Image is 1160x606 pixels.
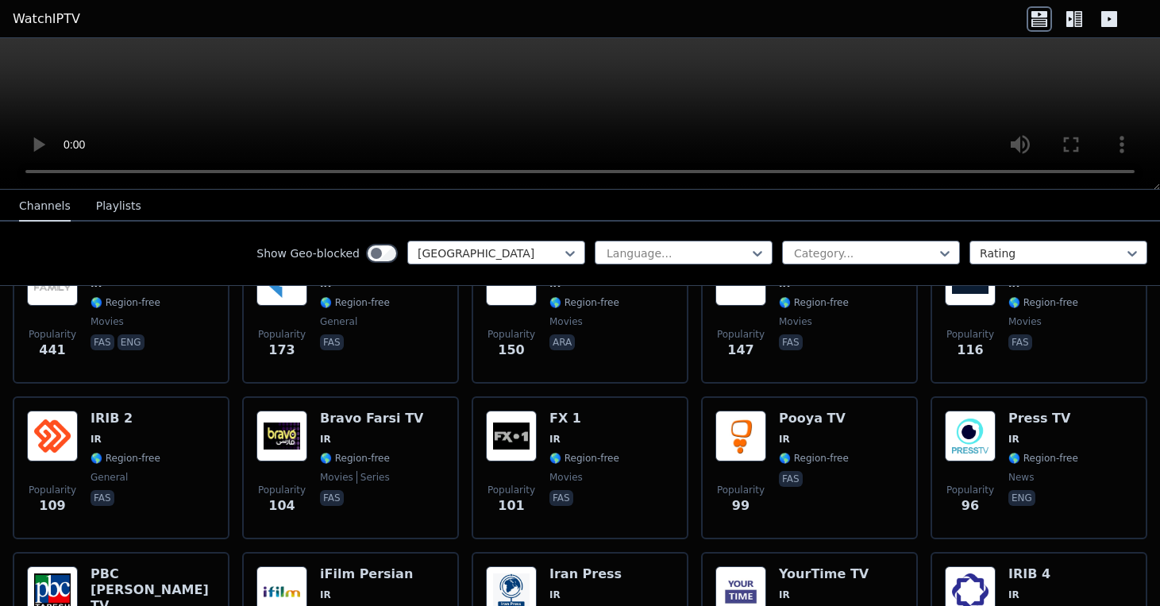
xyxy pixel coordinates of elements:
[779,411,849,427] h6: Pooya TV
[91,490,114,506] p: fas
[945,411,996,461] img: Press TV
[1008,490,1035,506] p: eng
[549,589,561,601] span: IR
[256,245,360,261] label: Show Geo-blocked
[258,484,306,496] span: Popularity
[320,589,331,601] span: IR
[779,334,803,350] p: fas
[268,496,295,515] span: 104
[91,471,128,484] span: general
[320,315,357,328] span: general
[1008,296,1078,309] span: 🌎 Region-free
[779,589,790,601] span: IR
[498,341,524,360] span: 150
[549,411,619,427] h6: FX 1
[779,315,812,328] span: movies
[91,452,160,465] span: 🌎 Region-free
[715,411,766,461] img: Pooya TV
[488,484,535,496] span: Popularity
[320,471,353,484] span: movies
[1008,433,1019,446] span: IR
[91,315,124,328] span: movies
[91,433,102,446] span: IR
[717,328,765,341] span: Popularity
[320,296,390,309] span: 🌎 Region-free
[256,411,307,461] img: Bravo Farsi TV
[29,328,76,341] span: Popularity
[957,341,983,360] span: 116
[498,496,524,515] span: 101
[549,566,622,582] h6: Iran Press
[258,328,306,341] span: Popularity
[727,341,753,360] span: 147
[29,484,76,496] span: Popularity
[779,433,790,446] span: IR
[486,411,537,461] img: FX 1
[27,411,78,461] img: IRIB 2
[549,315,583,328] span: movies
[549,490,573,506] p: fas
[1008,315,1042,328] span: movies
[320,411,423,427] h6: Bravo Farsi TV
[549,471,583,484] span: movies
[39,341,65,360] span: 441
[91,411,160,427] h6: IRIB 2
[962,496,979,515] span: 96
[946,484,994,496] span: Popularity
[13,10,80,29] a: WatchIPTV
[320,490,344,506] p: fas
[118,334,145,350] p: eng
[91,334,114,350] p: fas
[268,341,295,360] span: 173
[732,496,750,515] span: 99
[356,471,390,484] span: series
[717,484,765,496] span: Popularity
[1008,452,1078,465] span: 🌎 Region-free
[39,496,65,515] span: 109
[91,296,160,309] span: 🌎 Region-free
[1008,411,1078,427] h6: Press TV
[1008,471,1034,484] span: news
[488,328,535,341] span: Popularity
[320,334,344,350] p: fas
[946,328,994,341] span: Popularity
[549,296,619,309] span: 🌎 Region-free
[549,334,575,350] p: ara
[549,452,619,465] span: 🌎 Region-free
[549,433,561,446] span: IR
[19,191,71,222] button: Channels
[320,452,390,465] span: 🌎 Region-free
[1008,589,1019,601] span: IR
[96,191,141,222] button: Playlists
[779,566,869,582] h6: YourTime TV
[779,452,849,465] span: 🌎 Region-free
[1008,566,1078,582] h6: IRIB 4
[320,433,331,446] span: IR
[779,471,803,487] p: fas
[779,296,849,309] span: 🌎 Region-free
[1008,334,1032,350] p: fas
[320,566,413,582] h6: iFilm Persian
